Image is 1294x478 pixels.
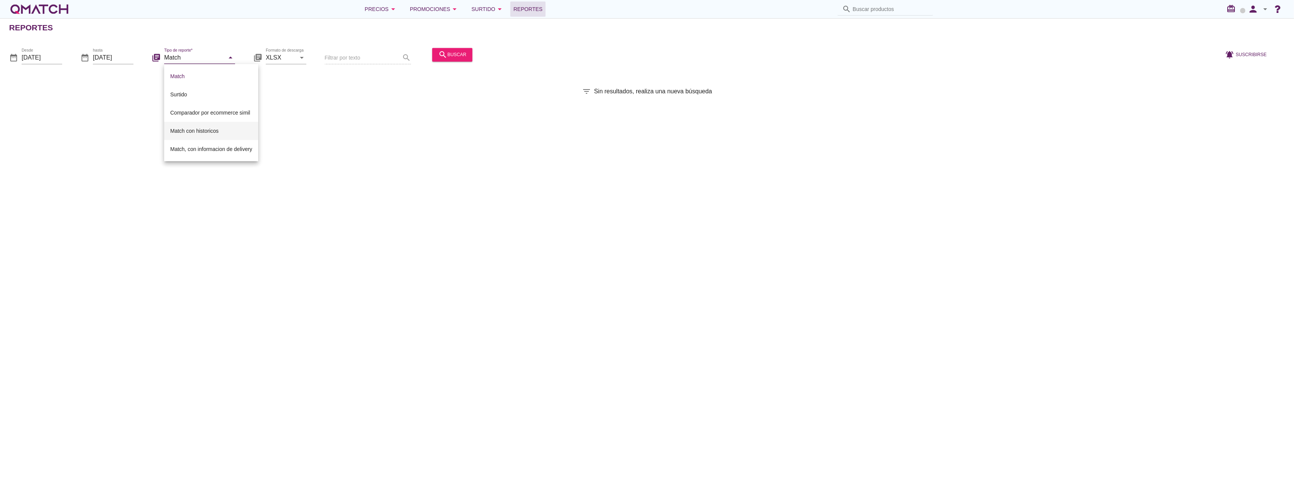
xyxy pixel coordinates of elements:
input: Desde [22,52,62,64]
button: Surtido [466,2,511,17]
i: filter_list [582,87,591,96]
button: Suscribirse [1219,48,1273,61]
i: library_books [152,53,161,62]
h2: Reportes [9,22,53,34]
input: Buscar productos [853,3,929,15]
button: Promociones [404,2,466,17]
i: arrow_drop_down [226,53,235,62]
i: notifications_active [1225,50,1236,59]
div: Promociones [410,5,460,14]
div: Match con historicos [170,126,252,135]
span: Suscribirse [1236,51,1267,58]
button: Precios [359,2,404,17]
button: buscar [432,48,472,61]
i: library_books [253,53,262,62]
i: arrow_drop_down [297,53,306,62]
a: white-qmatch-logo [9,2,70,17]
div: Surtido [170,90,252,99]
i: arrow_drop_down [389,5,398,14]
i: search [842,5,851,14]
i: date_range [80,53,89,62]
div: buscar [438,50,466,59]
div: Comparador por ecommerce simil [170,108,252,117]
i: search [438,50,447,59]
i: arrow_drop_down [495,5,504,14]
i: person [1245,4,1261,14]
div: Surtido [472,5,505,14]
input: Formato de descarga [266,52,296,64]
input: Tipo de reporte* [164,52,224,64]
div: Precios [365,5,398,14]
i: arrow_drop_down [450,5,460,14]
i: redeem [1227,4,1239,13]
i: arrow_drop_down [1261,5,1270,14]
span: Sin resultados, realiza una nueva búsqueda [594,87,712,96]
div: Match, con informacion de delivery [170,145,252,154]
a: Reportes [510,2,546,17]
span: Reportes [513,5,543,14]
div: Match [170,72,252,81]
i: date_range [9,53,18,62]
input: hasta [93,52,133,64]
